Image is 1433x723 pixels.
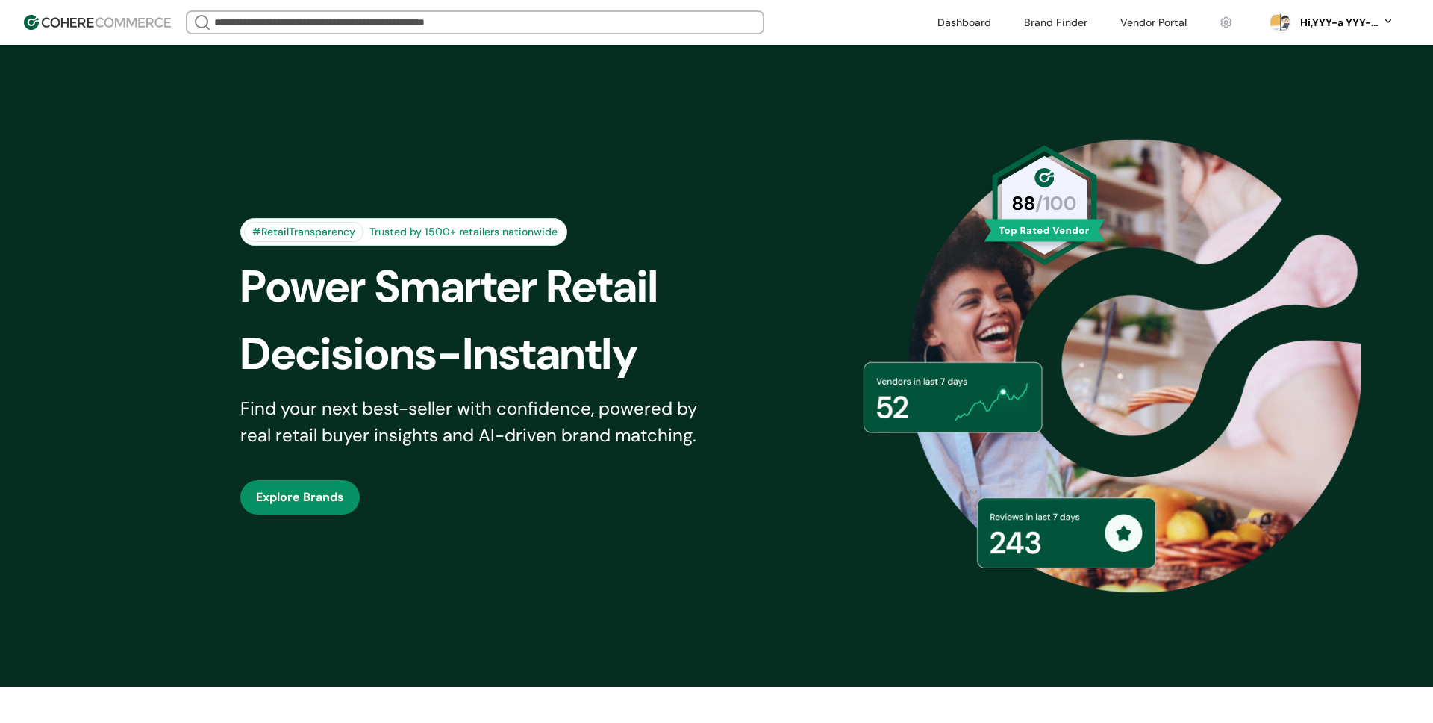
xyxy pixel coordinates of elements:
[244,222,363,242] div: #RetailTransparency
[240,320,742,388] div: Decisions-Instantly
[363,224,563,240] div: Trusted by 1500+ retailers nationwide
[240,480,360,515] button: Explore Brands
[24,15,171,30] img: Cohere Logo
[240,395,716,449] div: Find your next best-seller with confidence, powered by real retail buyer insights and AI-driven b...
[240,253,742,320] div: Power Smarter Retail
[1269,11,1291,34] svg: 0 percent
[1297,15,1394,31] button: Hi,YYY-a YYY-aa
[1297,15,1379,31] div: Hi, YYY-a YYY-aa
